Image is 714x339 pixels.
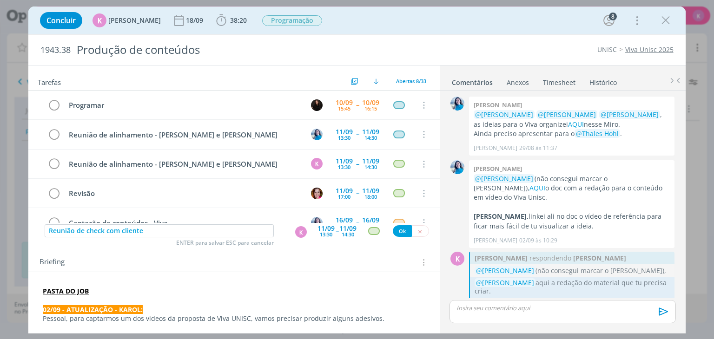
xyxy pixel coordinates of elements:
[474,164,522,173] b: [PERSON_NAME]
[475,253,528,263] strong: [PERSON_NAME]
[310,127,324,141] button: E
[336,217,353,223] div: 16/09
[338,194,350,199] div: 17:00
[310,186,324,200] button: B
[450,97,464,111] img: E
[393,225,412,237] button: Ok
[475,279,670,295] p: aqui a redação do material que tu precisa criar.
[38,76,61,87] span: Tarefas
[568,120,584,129] a: AQUI
[625,45,674,54] a: Viva Unisc 2025
[311,188,323,199] img: B
[336,227,338,235] span: --
[108,17,161,24] span: [PERSON_NAME]
[507,78,529,87] div: Anexos
[475,174,533,183] span: @[PERSON_NAME]
[43,314,425,323] p: Pessoal, para captarmos um dos vídeos da proposta de Viva UNISC, vamos precisar produzir alguns a...
[342,232,354,237] div: 14:30
[602,13,616,28] button: 8
[311,158,323,169] div: K
[538,110,596,119] span: @[PERSON_NAME]
[338,106,350,111] div: 15:45
[311,217,323,228] img: E
[476,266,534,275] span: @[PERSON_NAME]
[364,135,377,140] div: 14:30
[311,99,323,111] img: S
[576,129,619,138] span: @Thales Hohl
[396,78,426,85] span: Abertas 8/33
[474,236,517,245] p: [PERSON_NAME]
[356,102,359,108] span: --
[356,131,359,137] span: --
[65,217,302,229] div: Captação de conteúdos - Viva
[43,287,89,295] a: PASTA DO JOB
[262,15,322,26] span: Programação
[474,110,670,129] p: , as ideias para o Viva organizei nesse Miro.
[40,12,82,29] button: Concluir
[474,174,670,202] p: (não consegui marcar o [PERSON_NAME]), o doc com a redação para o conteúdo em vídeo do Viva Unisc.
[356,190,359,196] span: --
[262,15,323,26] button: Programação
[317,225,335,232] div: 11/09
[336,129,353,135] div: 11/09
[362,188,379,194] div: 11/09
[336,158,353,164] div: 11/09
[339,225,357,232] div: 11/09
[310,98,324,112] button: S
[529,183,545,192] a: AQUI
[186,17,205,24] div: 18/09
[176,239,274,247] span: ENTER para salvar ESC para cancelar
[93,13,106,27] div: K
[73,39,406,61] div: Produção de conteúdos
[338,135,350,140] div: 13:30
[356,219,359,226] span: --
[65,158,302,170] div: Reunião de alinhamento - [PERSON_NAME] e [PERSON_NAME]
[475,266,670,275] div: @@1099413@@ (não consegui marcar o Patrick), AQUI o doc com a redação para o conteúdo em vídeo do...
[609,13,617,20] div: 8
[362,217,379,223] div: 16/09
[65,129,302,141] div: Reunião de alinhamento - [PERSON_NAME] e [PERSON_NAME]
[295,226,307,238] button: K
[65,188,302,199] div: Revisão
[474,129,670,138] p: Ainda preciso apresentar para o .
[311,129,323,140] img: E
[450,252,464,266] div: K
[40,256,65,268] span: Briefing
[475,266,670,275] p: (não consegui marcar o [PERSON_NAME]),
[474,101,522,109] b: [PERSON_NAME]
[93,13,161,27] button: K[PERSON_NAME]
[362,158,379,164] div: 11/09
[356,161,359,167] span: --
[474,144,517,152] p: [PERSON_NAME]
[451,74,493,87] a: Comentários
[474,212,670,231] p: linkei ali no doc o vídeo de referência para ficar mais fácil de tu visualizar a ideia.
[601,110,659,119] span: @[PERSON_NAME]
[338,164,350,169] div: 13:30
[474,212,529,221] strong: [PERSON_NAME],
[364,194,377,199] div: 18:00
[573,253,626,263] strong: [PERSON_NAME]
[542,74,576,87] a: Timesheet
[528,253,573,263] span: respondendo
[373,78,379,84] img: arrow-down.svg
[362,129,379,135] div: 11/09
[450,160,464,174] img: E
[214,13,249,28] button: 38:20
[46,17,76,24] span: Concluir
[364,106,377,111] div: 16:15
[310,157,324,171] button: K
[589,74,617,87] a: Histórico
[362,99,379,106] div: 10/09
[28,7,685,333] div: dialog
[519,236,557,245] span: 02/09 às 10:29
[230,16,247,25] span: 38:20
[475,110,533,119] span: @[PERSON_NAME]
[40,45,71,55] span: 1943.38
[364,164,377,169] div: 14:30
[310,215,324,229] button: E
[597,45,617,54] a: UNISC
[336,188,353,194] div: 11/09
[65,99,302,111] div: Programar
[43,305,143,314] strong: 02/09 - ATUALIZAÇÃO - KAROL:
